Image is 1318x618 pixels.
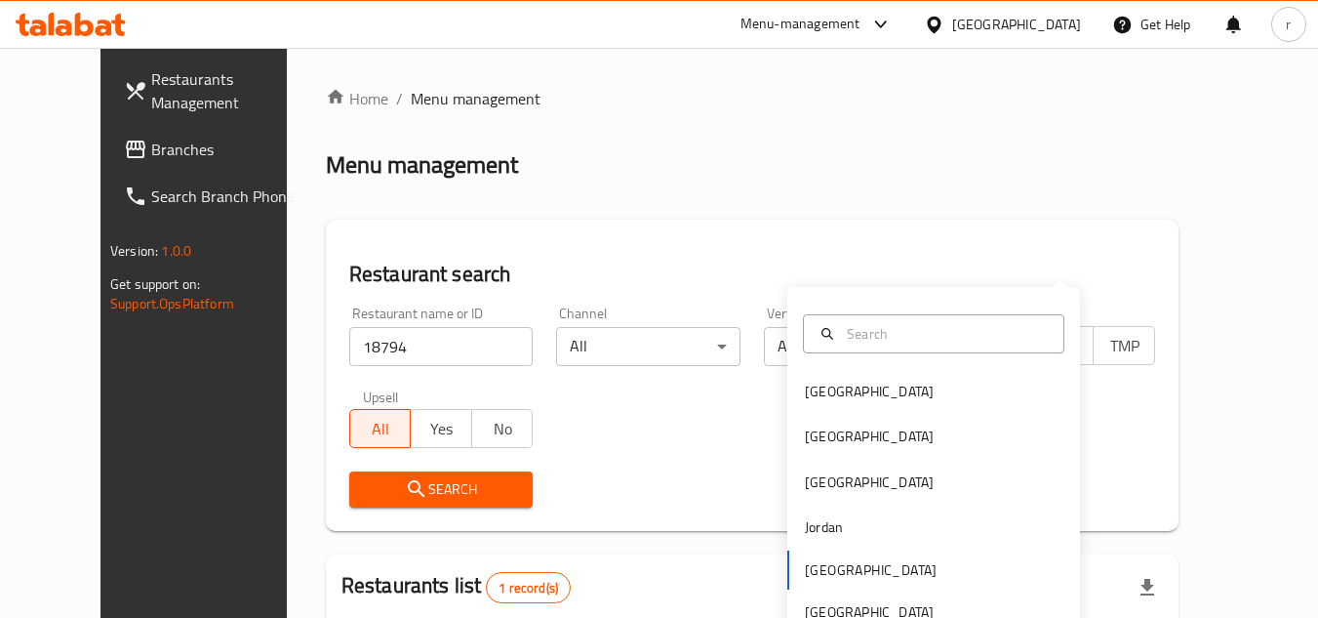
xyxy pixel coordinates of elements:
input: Search for restaurant name or ID.. [349,327,534,366]
button: No [471,409,534,448]
a: Support.OpsPlatform [110,291,234,316]
span: Restaurants Management [151,67,305,114]
span: All [358,415,404,443]
div: [GEOGRAPHIC_DATA] [805,426,934,447]
span: 1 record(s) [487,579,570,597]
span: Search Branch Phone [151,185,305,208]
a: Branches [108,126,321,173]
li: / [396,87,403,110]
div: Jordan [805,516,843,538]
button: All [349,409,412,448]
h2: Restaurant search [349,260,1155,289]
span: No [480,415,526,443]
span: Yes [419,415,464,443]
h2: Menu management [326,149,518,181]
button: TMP [1093,326,1155,365]
a: Search Branch Phone [108,173,321,220]
div: All [556,327,740,366]
span: Menu management [411,87,540,110]
span: r [1286,14,1291,35]
div: Menu-management [740,13,860,36]
div: [GEOGRAPHIC_DATA] [805,472,934,493]
input: Search [839,323,1052,345]
button: Search [349,472,534,508]
label: Upsell [363,390,399,403]
div: All [764,327,948,366]
button: Yes [410,409,472,448]
a: Home [326,87,388,110]
span: 1.0.0 [161,238,191,264]
div: [GEOGRAPHIC_DATA] [805,381,934,402]
div: Export file [1124,564,1171,611]
h2: Restaurants list [341,571,571,603]
span: Search [365,477,518,502]
span: Version: [110,238,158,264]
span: Get support on: [110,271,200,297]
div: [GEOGRAPHIC_DATA] [952,14,1081,35]
span: TMP [1101,332,1147,360]
a: Restaurants Management [108,56,321,126]
nav: breadcrumb [326,87,1178,110]
span: Branches [151,138,305,161]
